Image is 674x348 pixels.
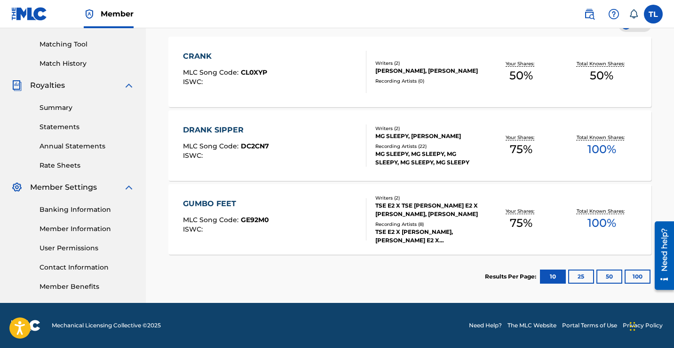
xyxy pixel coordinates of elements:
[168,110,651,181] a: DRANK SIPPERMLC Song Code:DC2CN7ISWC:Writers (2)MG SLEEPY, [PERSON_NAME]Recording Artists (22)MG ...
[506,60,537,67] p: Your Shares:
[627,303,674,348] iframe: Chat Widget
[375,67,481,75] div: [PERSON_NAME], [PERSON_NAME]
[629,9,638,19] div: Notifications
[485,272,539,281] p: Results Per Page:
[587,141,616,158] span: 100 %
[40,39,135,49] a: Matching Tool
[625,270,650,284] button: 100
[241,216,269,224] span: GE92M0
[648,217,674,293] iframe: Resource Center
[183,198,269,209] div: GUMBO FEET
[30,80,65,91] span: Royalties
[40,263,135,272] a: Contact Information
[241,68,267,77] span: CL0XYP
[630,312,635,340] div: Drag
[30,182,97,193] span: Member Settings
[40,161,135,170] a: Rate Sheets
[183,225,205,233] span: ISWC :
[469,321,502,330] a: Need Help?
[375,125,481,132] div: Writers ( 2 )
[40,59,135,69] a: Match History
[168,37,651,107] a: CRANKMLC Song Code:CL0XYPISWC:Writers (2)[PERSON_NAME], [PERSON_NAME]Recording Artists (0)Your Sh...
[375,150,481,167] div: MG SLEEPY, MG SLEEPY, MG SLEEPY, MG SLEEPY, MG SLEEPY
[11,7,48,21] img: MLC Logo
[577,60,627,67] p: Total Known Shares:
[183,68,241,77] span: MLC Song Code :
[568,270,594,284] button: 25
[11,80,23,91] img: Royalties
[183,151,205,160] span: ISWC :
[375,228,481,245] div: TSE E2 X [PERSON_NAME], [PERSON_NAME] E2 X [PERSON_NAME], [PERSON_NAME] E2 X [PERSON_NAME], [PERS...
[183,77,205,86] span: ISWC :
[123,80,135,91] img: expand
[84,8,95,20] img: Top Rightsholder
[11,320,40,331] img: logo
[183,124,269,136] div: DRANK SIPPER
[510,215,532,232] span: 75 %
[375,143,481,150] div: Recording Artists ( 22 )
[644,5,663,23] div: User Menu
[375,194,481,201] div: Writers ( 2 )
[506,208,537,215] p: Your Shares:
[375,201,481,218] div: TSE E2 X TSE [PERSON_NAME] E2 X [PERSON_NAME], [PERSON_NAME]
[580,5,599,23] a: Public Search
[540,270,566,284] button: 10
[375,77,481,85] div: Recording Artists ( 0 )
[183,51,267,62] div: CRANK
[590,67,613,84] span: 50 %
[241,142,269,150] span: DC2CN7
[101,8,134,19] span: Member
[40,141,135,151] a: Annual Statements
[608,8,619,20] img: help
[40,243,135,253] a: User Permissions
[375,132,481,140] div: MG SLEEPY, [PERSON_NAME]
[623,321,663,330] a: Privacy Policy
[604,5,623,23] div: Help
[40,224,135,234] a: Member Information
[375,60,481,67] div: Writers ( 2 )
[183,216,241,224] span: MLC Song Code :
[507,321,556,330] a: The MLC Website
[577,134,627,141] p: Total Known Shares:
[168,184,651,255] a: GUMBO FEETMLC Song Code:GE92M0ISWC:Writers (2)TSE E2 X TSE [PERSON_NAME] E2 X [PERSON_NAME], [PER...
[596,270,622,284] button: 50
[40,205,135,215] a: Banking Information
[52,321,161,330] span: Mechanical Licensing Collective © 2025
[587,215,616,232] span: 100 %
[123,182,135,193] img: expand
[375,221,481,228] div: Recording Artists ( 8 )
[510,141,532,158] span: 75 %
[577,208,627,215] p: Total Known Shares:
[11,182,23,193] img: Member Settings
[562,321,617,330] a: Portal Terms of Use
[40,282,135,292] a: Member Benefits
[183,142,241,150] span: MLC Song Code :
[506,134,537,141] p: Your Shares:
[40,122,135,132] a: Statements
[584,8,595,20] img: search
[509,67,533,84] span: 50 %
[40,103,135,113] a: Summary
